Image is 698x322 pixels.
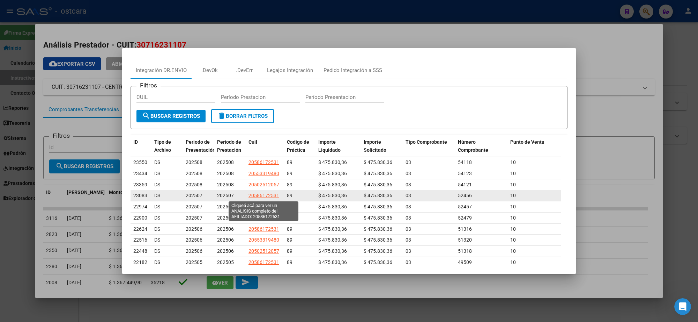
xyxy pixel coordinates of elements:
[217,204,234,209] span: 202507
[217,112,226,120] mat-icon: delete
[510,215,516,221] span: 10
[211,109,274,123] button: Borrar Filtros
[458,248,472,254] span: 51318
[248,139,257,145] span: Cuil
[248,226,279,232] span: 20586172531
[248,182,279,187] span: 20502512057
[248,193,279,198] span: 20586172531
[364,237,392,243] span: $ 475.830,36
[131,135,151,165] datatable-header-cell: ID
[154,248,160,254] span: DS
[364,204,392,209] span: $ 475.830,36
[406,139,447,145] span: Tipo Comprobante
[560,135,612,165] datatable-header-cell: Número Envío ARCA
[364,226,392,232] span: $ 475.830,36
[318,226,347,232] span: $ 475.830,36
[287,259,292,265] span: 89
[458,237,472,243] span: 51320
[287,237,292,243] span: 89
[217,171,234,176] span: 202508
[510,204,516,209] span: 10
[186,171,202,176] span: 202508
[458,139,488,153] span: Número Comprobante
[364,193,392,198] span: $ 475.830,36
[674,298,691,315] iframe: Intercom live chat
[284,135,315,165] datatable-header-cell: Codigo de Práctica
[136,81,161,90] h3: Filtros
[133,193,147,198] span: 23083
[133,237,147,243] span: 22516
[364,139,386,153] span: Importe Solicitado
[318,215,347,221] span: $ 475.830,36
[154,193,160,198] span: DS
[154,237,160,243] span: DS
[287,193,292,198] span: 89
[406,204,411,209] span: 03
[458,259,472,265] span: 49509
[458,159,472,165] span: 54118
[154,182,160,187] span: DS
[318,182,347,187] span: $ 475.830,36
[287,204,292,209] span: 89
[154,215,160,221] span: DS
[133,215,147,221] span: 22900
[510,139,544,145] span: Punto de Venta
[287,171,292,176] span: 89
[510,237,516,243] span: 10
[133,139,138,145] span: ID
[406,259,411,265] span: 03
[510,259,516,265] span: 10
[287,139,309,153] span: Codigo de Práctica
[214,135,246,165] datatable-header-cell: Periodo de Prestación
[403,135,455,165] datatable-header-cell: Tipo Comprobante
[318,237,347,243] span: $ 475.830,36
[510,248,516,254] span: 10
[217,226,234,232] span: 202506
[248,159,279,165] span: 20586172531
[406,193,411,198] span: 03
[151,135,183,165] datatable-header-cell: Tipo de Archivo
[186,193,202,198] span: 202507
[364,159,392,165] span: $ 475.830,36
[315,135,361,165] datatable-header-cell: Importe Liquidado
[458,204,472,209] span: 52457
[248,171,279,176] span: 20553319480
[186,139,215,153] span: Periodo de Presentación
[364,259,392,265] span: $ 475.830,36
[507,135,560,165] datatable-header-cell: Punto de Venta
[133,171,147,176] span: 23434
[186,215,202,221] span: 202507
[142,113,200,119] span: Buscar Registros
[217,259,234,265] span: 202505
[217,237,234,243] span: 202506
[510,182,516,187] span: 10
[287,182,292,187] span: 89
[324,66,382,74] div: Pedido Integración a SSS
[458,193,472,198] span: 52456
[510,159,516,165] span: 10
[217,113,268,119] span: Borrar Filtros
[267,66,313,74] div: Legajos Integración
[361,135,403,165] datatable-header-cell: Importe Solicitado
[133,204,147,209] span: 22974
[406,171,411,176] span: 03
[136,110,206,122] button: Buscar Registros
[458,171,472,176] span: 54123
[510,171,516,176] span: 10
[186,237,202,243] span: 202506
[133,159,147,165] span: 23550
[248,204,279,209] span: 20553319480
[458,226,472,232] span: 51316
[236,66,253,74] div: .DevErr
[136,66,187,74] div: Integración DR.ENVIO
[186,226,202,232] span: 202506
[154,139,171,153] span: Tipo de Archivo
[510,193,516,198] span: 10
[154,204,160,209] span: DS
[133,259,147,265] span: 22182
[318,171,347,176] span: $ 475.830,36
[458,182,472,187] span: 54121
[217,182,234,187] span: 202508
[287,159,292,165] span: 89
[217,159,234,165] span: 202508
